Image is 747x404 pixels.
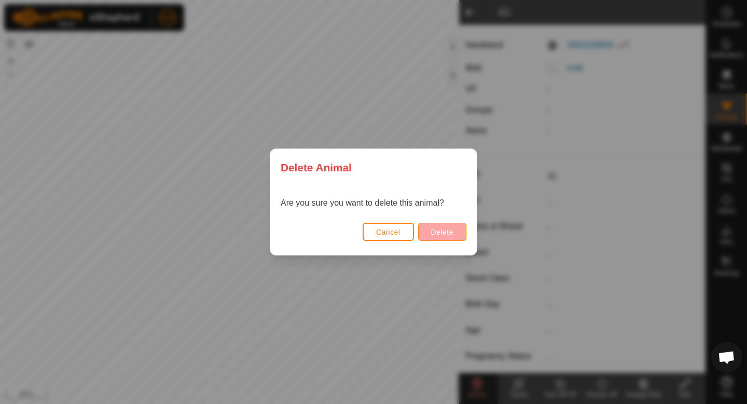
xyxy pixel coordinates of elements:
button: Delete [418,223,466,241]
button: Cancel [363,223,414,241]
span: Cancel [376,228,400,236]
span: Delete [431,228,453,236]
span: Are you sure you want to delete this animal? [281,198,444,207]
div: Open chat [711,342,742,373]
div: Delete Animal [270,149,477,186]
